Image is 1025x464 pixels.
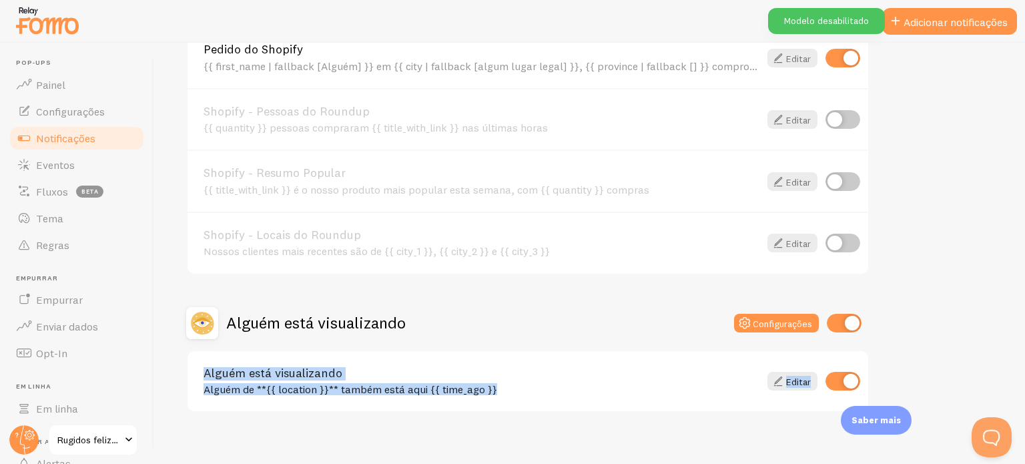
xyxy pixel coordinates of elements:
font: Em linha [36,402,78,415]
a: Configurações [8,98,145,125]
a: Editar [767,372,817,391]
font: Saber mais [851,415,901,425]
a: Empurrar [8,286,145,313]
a: Editar [767,110,817,129]
font: Editar [786,376,811,388]
font: Tema [36,212,63,225]
div: Saber mais [841,406,912,435]
font: Alguém está visualizando [226,312,406,332]
font: {{ quantity }} pessoas compraram {{ title_with_link }} nas últimas horas [204,121,548,134]
font: Configurações [36,105,105,118]
font: Obter ajuda [16,437,70,446]
font: Em linha [16,382,51,391]
font: Alguém está visualizando [204,365,342,381]
iframe: Help Scout Beacon - Open [972,417,1012,457]
a: Notificações [8,125,145,152]
font: {{ title_with_link }} é o nosso produto mais popular esta semana, com {{ quantity }} compras [204,183,649,196]
font: Editar [786,114,811,126]
font: {{ first_name | fallback [Alguém] }} em {{ city | fallback [algum lugar legal] }}, {{ province | ... [204,59,996,73]
a: Em linha [8,395,145,422]
font: Pop-ups [16,58,51,67]
font: Enviar dados [36,320,98,333]
font: Fluxos [36,185,68,198]
font: Shopify - Locais do Roundup [204,227,361,242]
img: fomo-relay-logo-orange.svg [14,3,81,37]
font: Opt-In [36,346,67,360]
a: Enviar dados [8,313,145,340]
a: Painel [8,71,145,98]
font: Pedido do Shopify [204,41,303,57]
a: Regras [8,232,145,258]
font: Rugidos felizes [57,434,121,446]
a: Editar [767,172,817,191]
a: Editar [767,49,817,67]
a: Rugidos felizes [48,424,138,456]
font: Empurrar [36,293,83,306]
font: Editar [786,52,811,64]
font: Modelo desabilitado [784,15,869,27]
a: Fluxos beta [8,178,145,205]
font: Configurações [753,317,812,329]
img: Alguém está visualizando [186,307,218,339]
font: Eventos [36,158,75,172]
font: Shopify - Pessoas do Roundup [204,103,370,119]
font: Regras [36,238,69,252]
font: Nossos clientes mais recentes são de {{ city_1 }}, {{ city_2 }} e {{ city_3 }} [204,244,550,258]
a: Eventos [8,152,145,178]
font: beta [81,188,99,195]
font: Notificações [36,132,95,145]
font: Alguém de **{{ location }}** também está aqui {{ time_ago }} [204,383,497,396]
a: Editar [767,234,817,252]
font: Empurrar [16,274,57,282]
a: Opt-In [8,340,145,367]
font: Shopify - Resumo Popular [204,165,346,180]
font: Editar [786,176,811,188]
font: Painel [36,78,65,91]
font: Editar [786,238,811,250]
button: Configurações [734,314,819,332]
a: Tema [8,205,145,232]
